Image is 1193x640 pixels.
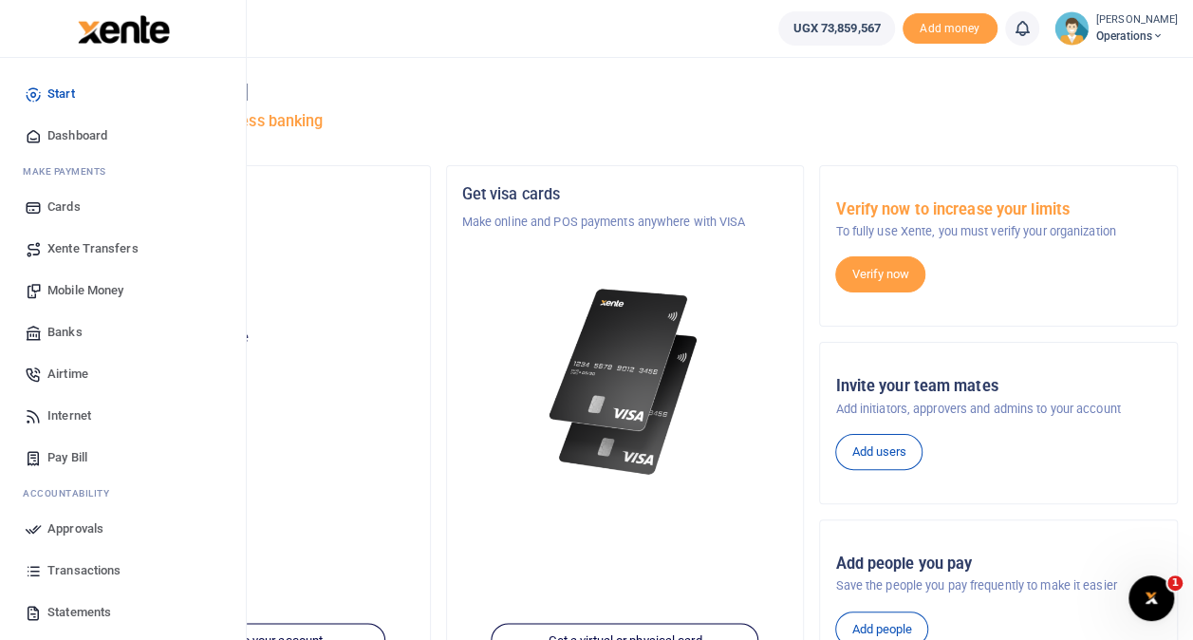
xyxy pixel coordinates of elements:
span: Airtime [47,365,88,384]
span: Add money [903,13,997,45]
a: UGX 73,859,567 [778,11,894,46]
a: Statements [15,592,231,633]
a: Add money [903,20,997,34]
span: Cards [47,198,81,216]
h5: Verify now to increase your limits [835,200,1162,219]
li: Wallet ballance [771,11,902,46]
p: Save the people you pay frequently to make it easier [835,576,1162,595]
a: Mobile Money [15,270,231,311]
a: Pay Bill [15,437,231,479]
a: logo-small logo-large logo-large [76,21,170,35]
a: Add users [835,434,923,470]
h5: Invite your team mates [835,377,1162,396]
a: Internet [15,395,231,437]
span: Xente Transfers [47,239,139,258]
p: Operations [88,287,415,306]
a: Dashboard [15,115,231,157]
li: M [15,157,231,186]
img: logo-large [78,15,170,44]
p: Make online and POS payments anywhere with VISA [462,213,789,232]
p: To fully use Xente, you must verify your organization [835,222,1162,241]
h5: Add people you pay [835,555,1162,574]
img: profile-user [1054,11,1089,46]
iframe: Intercom live chat [1128,575,1174,621]
a: Cards [15,186,231,228]
span: 1 [1167,575,1183,591]
span: Dashboard [47,126,107,145]
a: Airtime [15,353,231,395]
h4: Hello [PERSON_NAME] [72,82,1178,103]
span: UGX 73,859,567 [792,19,880,38]
h5: Get visa cards [462,185,789,204]
h5: UGX 73,859,567 [88,352,415,371]
span: Internet [47,406,91,425]
span: Transactions [47,561,121,580]
h5: Organization [88,185,415,204]
li: Toup your wallet [903,13,997,45]
h5: Account [88,258,415,277]
a: Transactions [15,550,231,592]
p: THET [88,213,415,232]
span: Pay Bill [47,448,87,467]
span: Approvals [47,519,103,538]
img: xente-_physical_cards.png [544,277,707,487]
span: Statements [47,603,111,622]
p: Add initiators, approvers and admins to your account [835,400,1162,419]
a: Banks [15,311,231,353]
a: Approvals [15,508,231,550]
span: Start [47,85,75,104]
li: Ac [15,479,231,508]
a: Xente Transfers [15,228,231,270]
span: Banks [47,323,83,342]
span: ake Payments [32,164,106,179]
p: Your current account balance [88,329,415,348]
span: Operations [1096,28,1178,45]
h5: Welcome to better business banking [72,112,1178,131]
a: Verify now [835,256,925,292]
span: countability [37,486,109,500]
a: Start [15,73,231,115]
a: profile-user [PERSON_NAME] Operations [1054,11,1178,46]
small: [PERSON_NAME] [1096,12,1178,28]
span: Mobile Money [47,281,123,300]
